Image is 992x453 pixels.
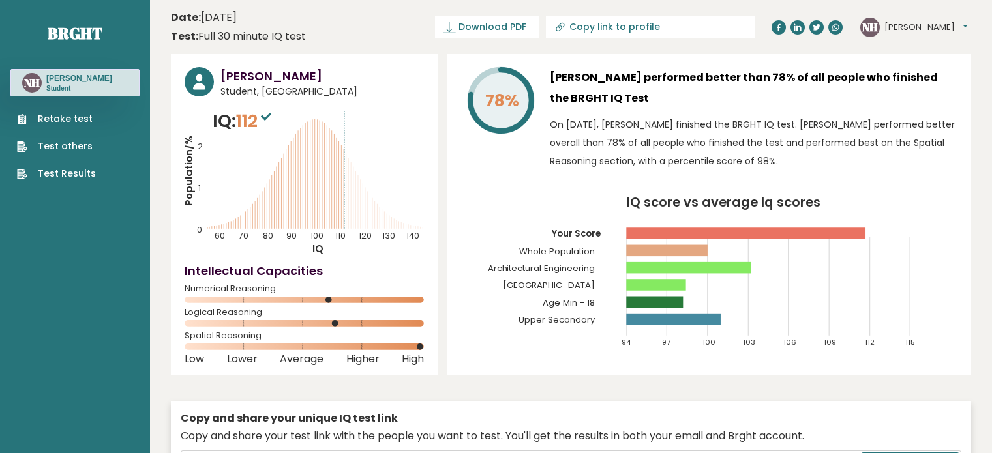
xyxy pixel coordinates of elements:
tspan: IQ score vs average Iq scores [627,193,821,211]
tspan: 106 [784,337,797,347]
a: Test others [17,139,96,153]
tspan: 80 [263,230,273,241]
tspan: 60 [215,230,226,241]
h3: [PERSON_NAME] performed better than 78% of all people who finished the BRGHT IQ Test [550,67,957,109]
button: [PERSON_NAME] [884,21,967,34]
tspan: 112 [865,337,875,347]
tspan: [GEOGRAPHIC_DATA] [504,280,595,292]
a: Retake test [17,112,96,126]
tspan: Architectural Engineering [488,262,595,274]
tspan: 110 [335,230,346,241]
tspan: IQ [312,242,323,256]
text: NH [24,75,40,90]
text: NH [862,19,878,34]
span: Average [280,357,323,362]
tspan: Age Min - 18 [543,297,595,309]
tspan: 130 [382,230,395,241]
tspan: 120 [359,230,372,241]
span: 112 [236,109,275,133]
h3: [PERSON_NAME] [220,67,424,85]
tspan: 140 [406,230,419,241]
tspan: 2 [198,141,203,152]
a: Download PDF [435,16,539,38]
time: [DATE] [171,10,237,25]
span: Logical Reasoning [185,310,424,315]
span: Higher [346,357,380,362]
div: Copy and share your test link with the people you want to test. You'll get the results in both yo... [181,428,961,444]
tspan: 100 [310,230,323,241]
tspan: 100 [703,337,716,347]
b: Test: [171,29,198,44]
p: IQ: [213,108,275,134]
span: Numerical Reasoning [185,286,424,291]
tspan: 94 [622,337,631,347]
span: Spatial Reasoning [185,333,424,338]
tspan: 0 [197,224,202,235]
tspan: 78% [485,89,519,112]
h3: [PERSON_NAME] [46,73,112,83]
b: Date: [171,10,201,25]
span: High [402,357,424,362]
a: Test Results [17,167,96,181]
p: Student [46,84,112,93]
tspan: Your Score [552,228,601,241]
tspan: Whole Population [520,245,595,257]
span: Student, [GEOGRAPHIC_DATA] [220,85,424,98]
div: Copy and share your unique IQ test link [181,411,961,426]
tspan: 90 [286,230,297,241]
a: Brght [48,23,102,44]
tspan: 97 [662,337,670,347]
tspan: 109 [824,337,837,347]
p: On [DATE], [PERSON_NAME] finished the BRGHT IQ test. [PERSON_NAME] performed better overall than ... [550,115,957,170]
tspan: Upper Secondary [519,314,596,326]
span: Low [185,357,204,362]
tspan: Population/% [182,136,196,206]
tspan: 103 [744,337,756,347]
span: Download PDF [458,20,526,34]
tspan: 70 [239,230,248,241]
tspan: 1 [198,183,201,194]
span: Lower [227,357,258,362]
tspan: 115 [906,337,916,347]
h4: Intellectual Capacities [185,262,424,280]
div: Full 30 minute IQ test [171,29,306,44]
